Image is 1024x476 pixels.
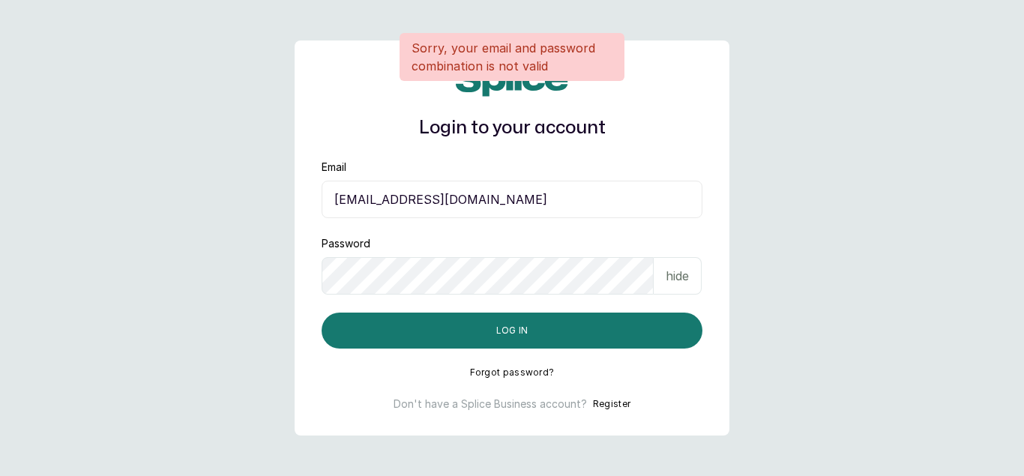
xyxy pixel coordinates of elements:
input: email@acme.com [322,181,702,218]
button: Register [593,397,630,412]
label: Email [322,160,346,175]
p: Sorry, your email and password combination is not valid [412,39,612,75]
p: Don't have a Splice Business account? [394,397,587,412]
label: Password [322,236,370,251]
button: Forgot password? [470,367,555,379]
button: Log in [322,313,702,349]
h1: Login to your account [322,115,702,142]
p: hide [666,267,689,285]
